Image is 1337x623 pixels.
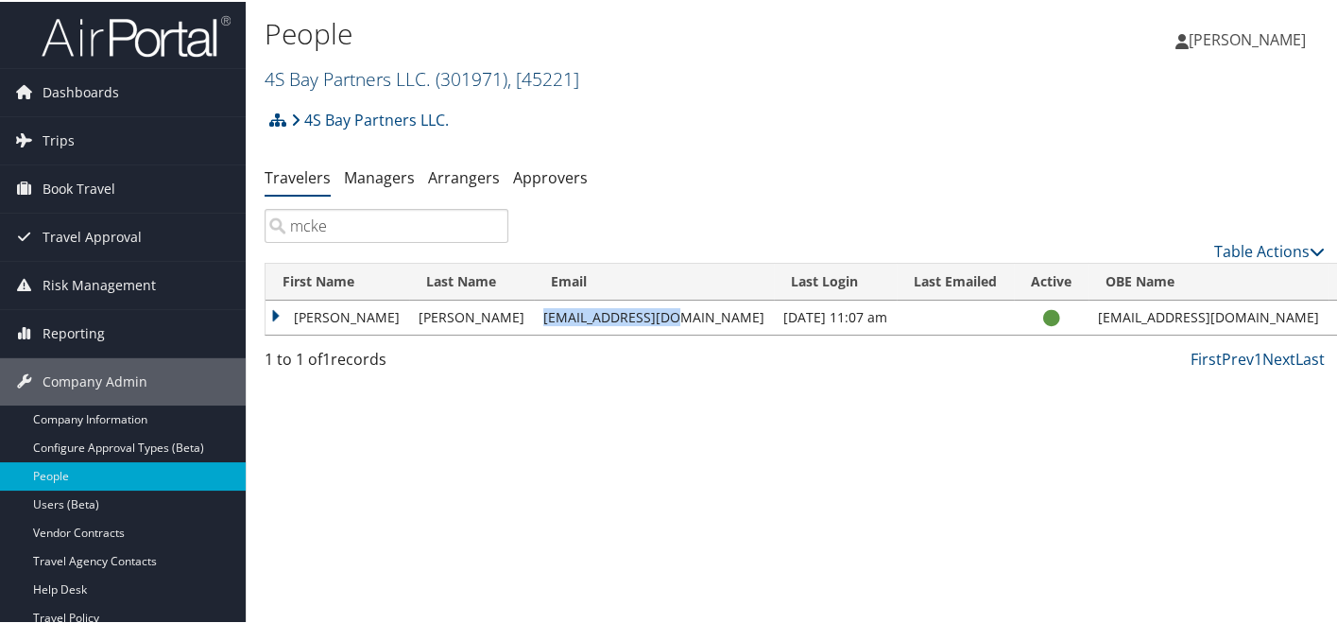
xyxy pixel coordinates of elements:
[43,67,119,114] span: Dashboards
[265,346,508,378] div: 1 to 1 of records
[1262,347,1295,368] a: Next
[409,299,534,333] td: [PERSON_NAME]
[513,165,588,186] a: Approvers
[428,165,500,186] a: Arrangers
[43,308,105,355] span: Reporting
[774,262,897,299] th: Last Login: activate to sort column ascending
[1191,347,1222,368] a: First
[1014,262,1088,299] th: Active: activate to sort column ascending
[1088,299,1328,333] td: [EMAIL_ADDRESS][DOMAIN_NAME]
[344,165,415,186] a: Managers
[266,299,409,333] td: [PERSON_NAME]
[774,299,897,333] td: [DATE] 11:07 am
[1214,239,1325,260] a: Table Actions
[409,262,534,299] th: Last Name: activate to sort column ascending
[897,262,1014,299] th: Last Emailed: activate to sort column ascending
[1254,347,1262,368] a: 1
[43,212,142,259] span: Travel Approval
[265,207,508,241] input: Search
[1222,347,1254,368] a: Prev
[1189,27,1306,48] span: [PERSON_NAME]
[534,262,774,299] th: Email: activate to sort column ascending
[43,115,75,163] span: Trips
[1175,9,1325,66] a: [PERSON_NAME]
[43,164,115,211] span: Book Travel
[1295,347,1325,368] a: Last
[42,12,231,57] img: airportal-logo.png
[534,299,774,333] td: [EMAIL_ADDRESS][DOMAIN_NAME]
[43,260,156,307] span: Risk Management
[265,64,579,90] a: 4S Bay Partners LLC.
[291,99,449,137] a: 4S Bay Partners LLC.
[1088,262,1328,299] th: OBE Name: activate to sort column ascending
[265,165,331,186] a: Travelers
[43,356,147,404] span: Company Admin
[265,12,971,52] h1: People
[266,262,409,299] th: First Name: activate to sort column ascending
[436,64,507,90] span: ( 301971 )
[322,347,331,368] span: 1
[507,64,579,90] span: , [ 45221 ]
